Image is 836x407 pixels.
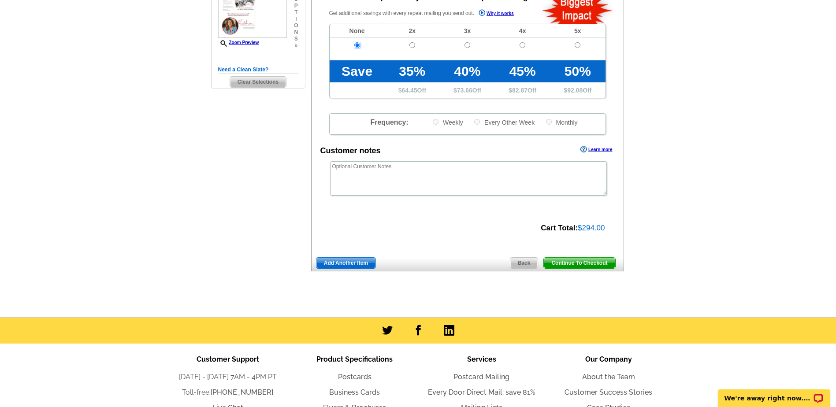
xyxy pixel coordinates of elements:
[402,87,417,94] span: 64.45
[164,372,291,382] li: [DATE] - [DATE] 7AM - 4PM PT
[294,42,298,49] span: »
[432,118,463,126] label: Weekly
[294,36,298,42] span: s
[510,257,539,269] a: Back
[316,257,376,269] a: Add Another Item
[197,355,259,363] span: Customer Support
[211,388,273,396] a: [PHONE_NUMBER]
[545,118,578,126] label: Monthly
[329,8,533,18] p: Get additional savings with every repeat mailing you send out.
[565,388,652,396] a: Customer Success Stories
[294,16,298,22] span: i
[457,87,472,94] span: 73.66
[495,60,550,82] td: 45%
[479,9,514,18] a: Why it works
[330,24,385,38] td: None
[467,355,496,363] span: Services
[473,118,535,126] label: Every Other Week
[385,24,440,38] td: 2x
[320,145,381,157] div: Customer notes
[164,387,291,398] li: Toll-free:
[294,29,298,36] span: n
[546,119,552,125] input: Monthly
[440,82,495,98] td: $ Off
[428,388,535,396] a: Every Door Direct Mail: save 81%
[550,60,605,82] td: 50%
[294,9,298,16] span: t
[440,60,495,82] td: 40%
[578,224,605,232] span: $294.00
[370,118,408,126] span: Frequency:
[218,66,298,74] h5: Need a Clean Slate?
[582,373,635,381] a: About the Team
[550,82,605,98] td: $ Off
[338,373,372,381] a: Postcards
[316,258,375,268] span: Add Another Item
[474,119,480,125] input: Every Other Week
[330,60,385,82] td: Save
[585,355,632,363] span: Our Company
[495,24,550,38] td: 4x
[385,60,440,82] td: 35%
[385,82,440,98] td: $ Off
[294,3,298,9] span: p
[712,379,836,407] iframe: LiveChat chat widget
[541,224,578,232] strong: Cart Total:
[294,22,298,29] span: o
[495,82,550,98] td: $ Off
[544,258,615,268] span: Continue To Checkout
[550,24,605,38] td: 5x
[329,388,380,396] a: Business Cards
[433,119,438,125] input: Weekly
[316,355,393,363] span: Product Specifications
[510,258,538,268] span: Back
[512,87,528,94] span: 82.87
[453,373,509,381] a: Postcard Mailing
[440,24,495,38] td: 3x
[580,146,612,153] a: Learn more
[218,40,259,45] a: Zoom Preview
[567,87,583,94] span: 92.08
[230,77,286,87] span: Clear Selections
